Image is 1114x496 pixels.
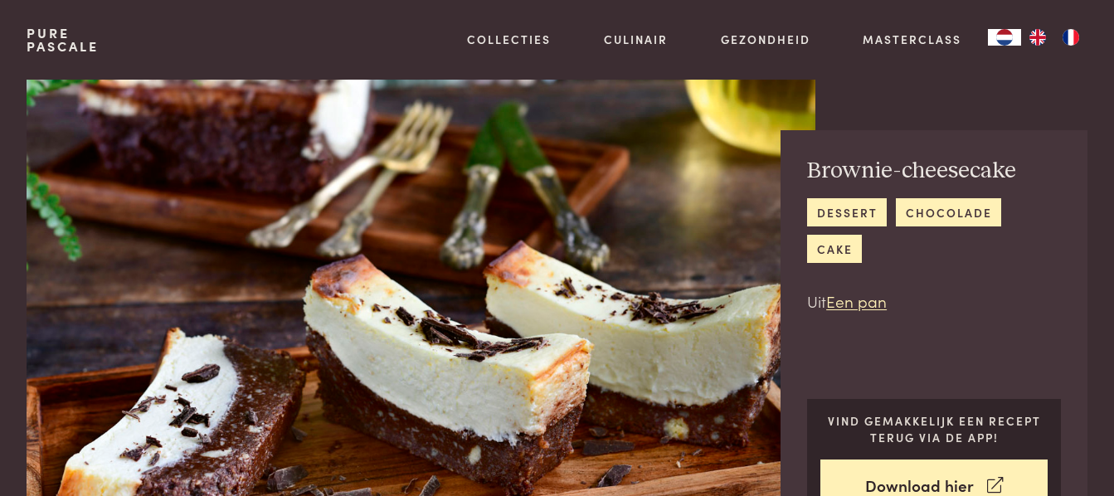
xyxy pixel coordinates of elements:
p: Vind gemakkelijk een recept terug via de app! [820,412,1048,446]
p: Uit [807,289,1061,314]
a: NL [988,29,1021,46]
a: chocolade [896,198,1001,226]
a: Collecties [467,31,551,48]
a: cake [807,235,862,262]
ul: Language list [1021,29,1087,46]
a: Gezondheid [721,31,810,48]
a: PurePascale [27,27,99,53]
a: Masterclass [863,31,961,48]
a: EN [1021,29,1054,46]
a: Culinair [604,31,668,48]
a: FR [1054,29,1087,46]
aside: Language selected: Nederlands [988,29,1087,46]
a: dessert [807,198,887,226]
h2: Brownie-cheesecake [807,157,1061,186]
a: Een pan [826,289,887,312]
div: Language [988,29,1021,46]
